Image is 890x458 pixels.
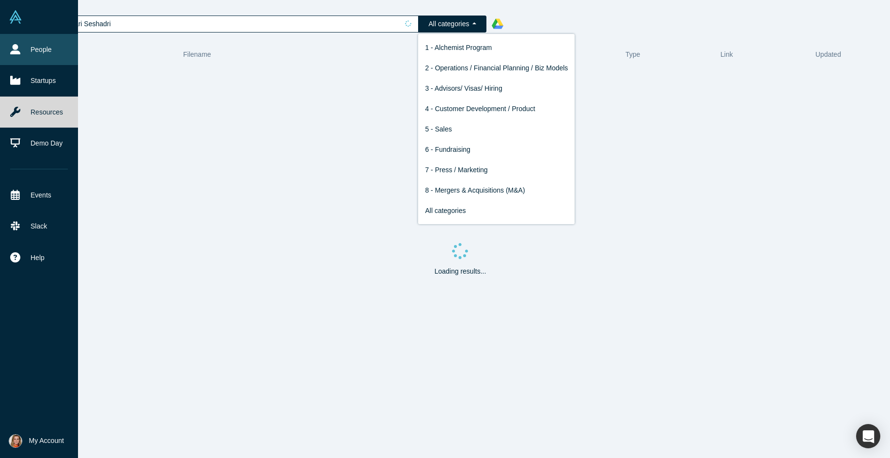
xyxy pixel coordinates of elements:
span: Link [720,50,733,58]
p: Loading results... [435,266,486,277]
a: All categories [418,200,575,221]
a: 6 - Fundraising [418,139,575,160]
img: Gulin Yilmaz's Account [9,434,22,448]
a: 2 - Operations / Financial Planning / Biz Models [418,58,575,78]
a: 3 - Advisors/ Visas/ Hiring [418,78,575,98]
button: My Account [9,434,64,448]
span: My Account [29,436,64,446]
a: 7 - Press / Marketing [418,160,575,180]
a: 8 - Mergers & Acquisitions (M&A) [418,180,575,200]
span: Filename [183,50,211,58]
a: 4 - Customer Development / Product [418,98,575,119]
a: 5 - Sales [418,119,575,139]
img: Alchemist Vault Logo [9,10,22,24]
span: Type [625,50,640,58]
span: Help [31,253,45,263]
input: Search by filename, keyword or topic [60,17,398,30]
span: Updated [815,50,841,58]
button: All categories [418,16,486,33]
a: 1 - Alchemist Program [418,37,575,58]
